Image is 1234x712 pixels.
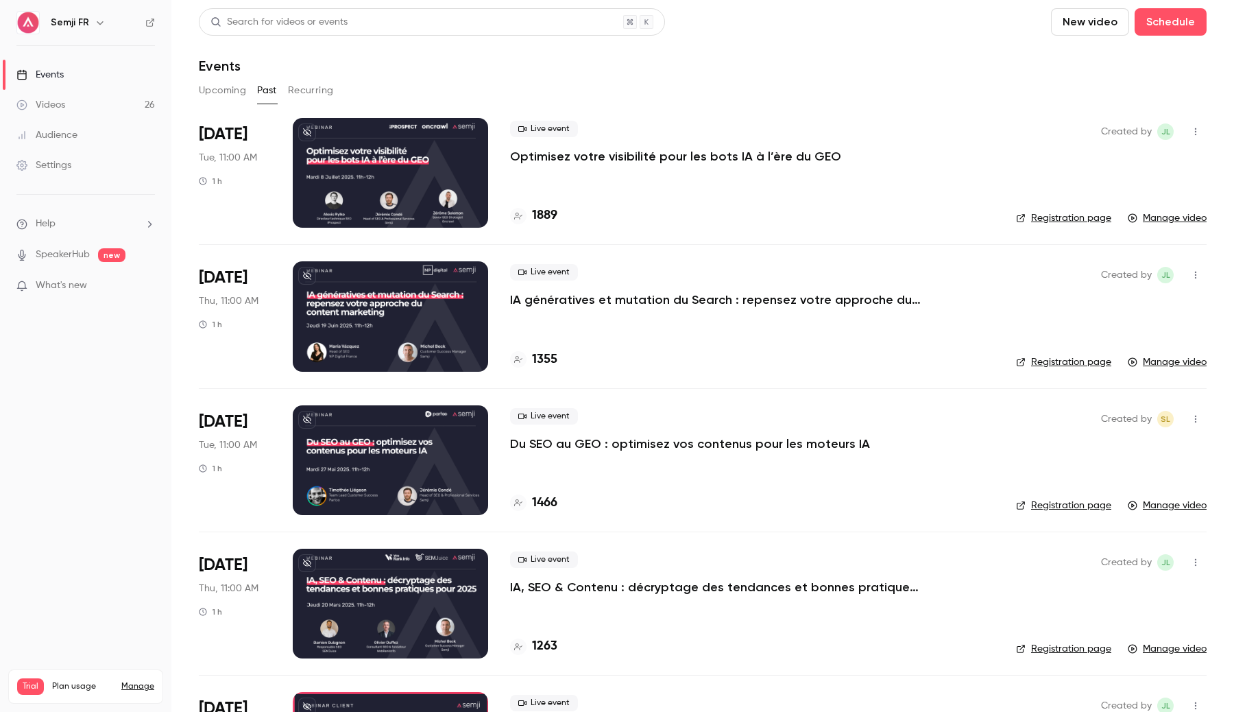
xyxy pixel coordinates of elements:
button: Recurring [288,80,334,102]
li: help-dropdown-opener [16,217,155,231]
span: Created by [1101,411,1152,427]
span: Live event [510,264,578,281]
a: 1889 [510,206,557,225]
a: Registration page [1016,642,1111,656]
h1: Events [199,58,241,74]
span: Thu, 11:00 AM [199,582,258,595]
span: [DATE] [199,123,247,145]
img: Semji FR [17,12,39,34]
span: SL [1161,411,1170,427]
span: What's new [36,278,87,293]
a: Manage video [1128,355,1207,369]
div: May 27 Tue, 11:00 AM (Europe/Paris) [199,405,271,515]
span: Created by [1101,267,1152,283]
a: Registration page [1016,355,1111,369]
span: JL [1161,267,1170,283]
span: [DATE] [199,411,247,433]
span: new [98,248,125,262]
h6: Semji FR [51,16,89,29]
h4: 1889 [532,206,557,225]
div: Videos [16,98,65,112]
a: Manage [121,681,154,692]
div: Mar 20 Thu, 11:00 AM (Europe/Paris) [199,549,271,658]
span: Jeanne Laboisse [1157,554,1174,571]
div: 1 h [199,176,222,187]
span: Live event [510,695,578,711]
span: Live event [510,121,578,137]
div: Events [16,68,64,82]
a: IA, SEO & Contenu : décryptage des tendances et bonnes pratiques pour 2025 [510,579,921,595]
span: JL [1161,123,1170,140]
button: Upcoming [199,80,246,102]
a: Manage video [1128,499,1207,512]
span: Trial [17,678,44,695]
span: Jeanne Laboisse [1157,267,1174,283]
span: [DATE] [199,267,247,289]
h4: 1355 [532,351,557,369]
span: Tue, 11:00 AM [199,438,257,452]
button: Past [257,80,277,102]
div: Settings [16,158,71,172]
a: SpeakerHub [36,248,90,262]
span: JL [1161,554,1170,571]
a: Du SEO au GEO : optimisez vos contenus pour les moteurs IA [510,436,870,452]
span: Jeanne Laboisse [1157,123,1174,140]
a: 1263 [510,637,557,656]
div: 1 h [199,463,222,474]
span: Semji La plateforme d'optimisation des contenus web [1157,411,1174,427]
span: Created by [1101,554,1152,571]
div: Audience [16,128,77,142]
button: Schedule [1135,8,1207,36]
span: Live event [510,551,578,568]
a: Optimisez votre visibilité pour les bots IA à l’ère du GEO [510,148,841,165]
span: Help [36,217,56,231]
h4: 1466 [532,494,557,512]
span: [DATE] [199,554,247,576]
div: 1 h [199,606,222,617]
div: 1 h [199,319,222,330]
h4: 1263 [532,637,557,656]
a: Manage video [1128,211,1207,225]
a: Manage video [1128,642,1207,656]
a: 1355 [510,351,557,369]
iframe: Noticeable Trigger [138,280,155,292]
a: Registration page [1016,211,1111,225]
span: Created by [1101,123,1152,140]
span: Tue, 11:00 AM [199,151,257,165]
span: Thu, 11:00 AM [199,294,258,308]
a: 1466 [510,494,557,512]
div: Jul 8 Tue, 11:00 AM (Europe/Paris) [199,118,271,228]
a: IA génératives et mutation du Search : repensez votre approche du content marketing [510,292,921,308]
button: New video [1051,8,1129,36]
span: Plan usage [52,681,113,692]
a: Registration page [1016,499,1111,512]
span: Live event [510,408,578,425]
div: Jun 19 Thu, 11:00 AM (Europe/Paris) [199,261,271,371]
div: Search for videos or events [210,15,348,29]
